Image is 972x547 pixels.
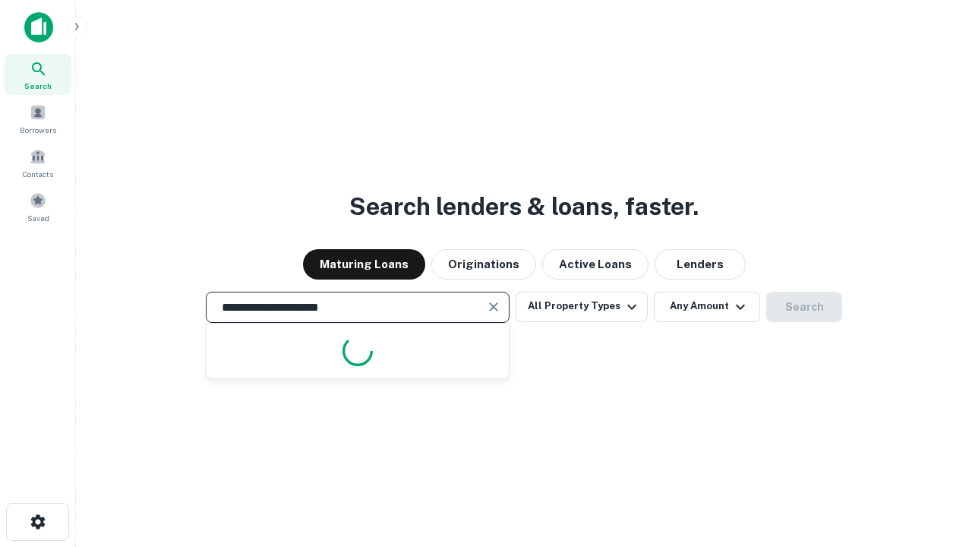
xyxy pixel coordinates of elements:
[303,249,425,280] button: Maturing Loans
[24,80,52,92] span: Search
[5,142,71,183] a: Contacts
[24,12,53,43] img: capitalize-icon.png
[5,98,71,139] a: Borrowers
[5,186,71,227] a: Saved
[655,249,746,280] button: Lenders
[23,168,53,180] span: Contacts
[483,296,504,318] button: Clear
[349,188,699,225] h3: Search lenders & loans, faster.
[654,292,760,322] button: Any Amount
[516,292,648,322] button: All Property Types
[896,425,972,498] iframe: Chat Widget
[542,249,649,280] button: Active Loans
[20,124,56,136] span: Borrowers
[5,54,71,95] a: Search
[27,212,49,224] span: Saved
[431,249,536,280] button: Originations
